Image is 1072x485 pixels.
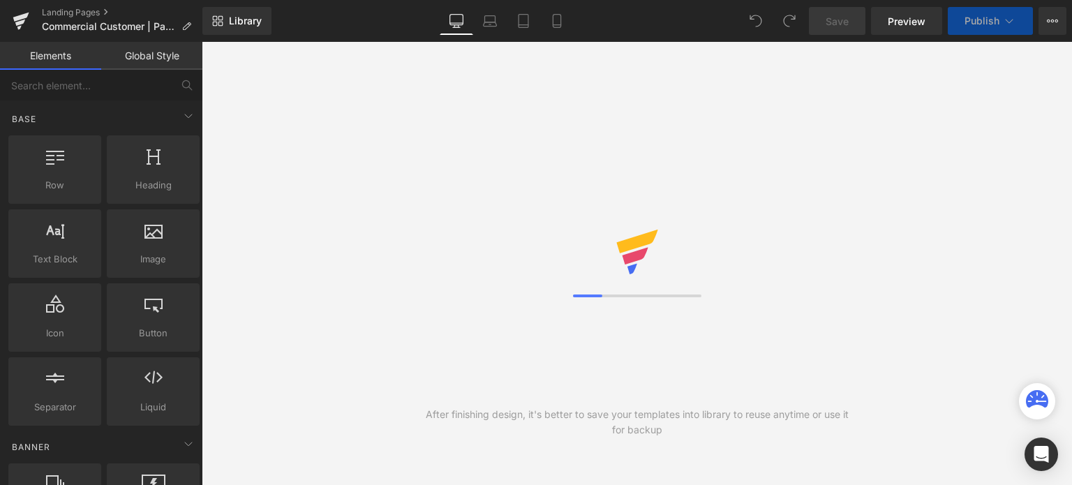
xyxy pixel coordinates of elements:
span: Text Block [13,252,97,267]
span: Preview [888,14,925,29]
span: Save [826,14,849,29]
span: Separator [13,400,97,415]
a: Landing Pages [42,7,202,18]
a: Desktop [440,7,473,35]
span: Image [111,252,195,267]
button: Redo [775,7,803,35]
div: Open Intercom Messenger [1025,438,1058,471]
span: Library [229,15,262,27]
span: Liquid [111,400,195,415]
a: Global Style [101,42,202,70]
span: Icon [13,326,97,341]
a: Laptop [473,7,507,35]
div: After finishing design, it's better to save your templates into library to reuse anytime or use i... [419,407,855,438]
span: Button [111,326,195,341]
a: Mobile [540,7,574,35]
button: Undo [742,7,770,35]
span: Publish [965,15,999,27]
a: Tablet [507,7,540,35]
span: Base [10,112,38,126]
span: Commercial Customer | PartSource [42,21,176,32]
a: Preview [871,7,942,35]
button: More [1038,7,1066,35]
span: Row [13,178,97,193]
span: Heading [111,178,195,193]
span: Banner [10,440,52,454]
a: New Library [202,7,271,35]
button: Publish [948,7,1033,35]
